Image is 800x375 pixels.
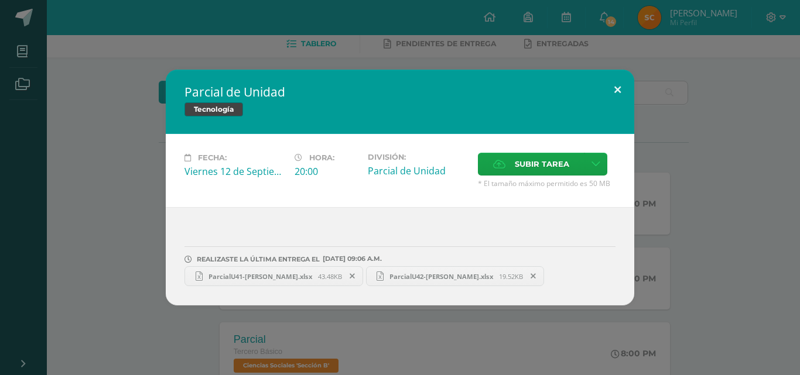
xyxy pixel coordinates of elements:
[295,165,358,178] div: 20:00
[368,153,469,161] label: División:
[499,272,523,281] span: 19.52KB
[184,102,243,116] span: Tecnología
[368,164,469,177] div: Parcial de Unidad
[198,153,227,162] span: Fecha:
[478,178,616,188] span: * El tamaño máximo permitido es 50 MB
[515,153,569,175] span: Subir tarea
[601,70,634,109] button: Close (Esc)
[309,153,334,162] span: Hora:
[384,272,499,281] span: ParcialU42-[PERSON_NAME].xlsx
[343,270,363,283] span: Remover entrega
[197,255,320,263] span: REALIZASTE LA ÚLTIMA ENTREGA EL
[366,266,545,286] a: ParcialU42-[PERSON_NAME].xlsx 19.52KB
[184,165,285,178] div: Viernes 12 de Septiembre
[203,272,318,281] span: ParcialU41-[PERSON_NAME].xlsx
[184,266,363,286] a: ParcialU41-[PERSON_NAME].xlsx 43.48KB
[524,270,543,283] span: Remover entrega
[318,272,342,281] span: 43.48KB
[320,259,382,259] span: [DATE] 09:06 A.M.
[184,84,616,100] h2: Parcial de Unidad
